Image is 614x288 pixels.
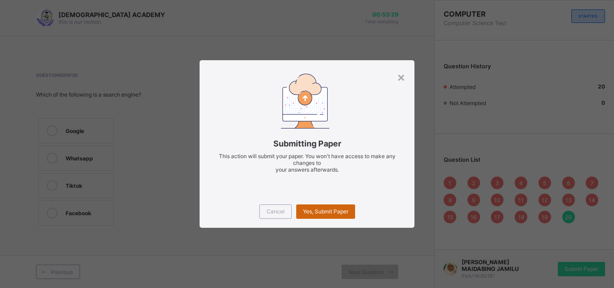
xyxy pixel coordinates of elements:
[219,153,396,173] span: This action will submit your paper. You won't have access to make any changes to your answers aft...
[213,139,401,148] span: Submitting Paper
[281,74,329,128] img: submitting-paper.7509aad6ec86be490e328e6d2a33d40a.svg
[267,208,285,215] span: Cancel
[397,69,405,84] div: ×
[303,208,348,215] span: Yes, Submit Paper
